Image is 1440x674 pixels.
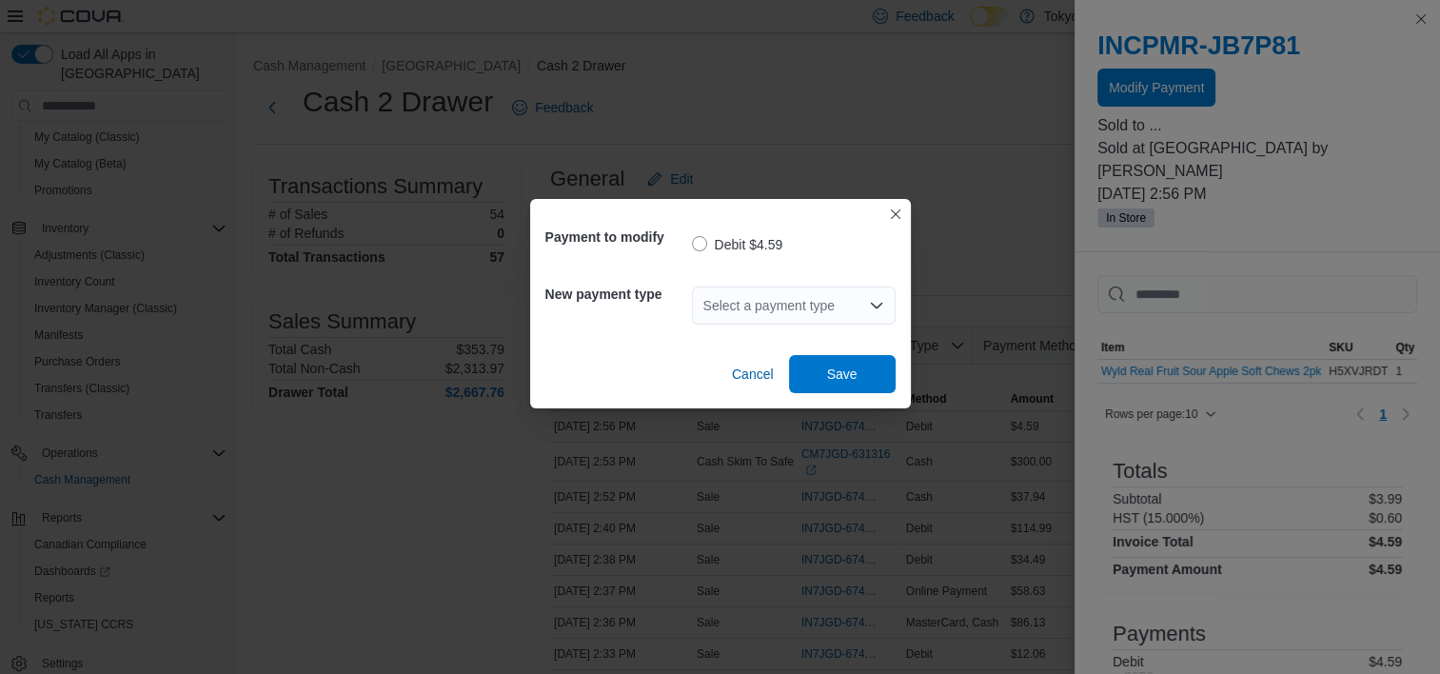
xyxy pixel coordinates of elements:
span: Save [827,365,858,384]
h5: Payment to modify [545,218,688,256]
label: Debit $4.59 [692,233,783,256]
button: Save [789,355,896,393]
button: Cancel [724,355,781,393]
button: Open list of options [869,298,884,313]
span: Cancel [732,365,774,384]
button: Closes this modal window [884,203,907,226]
h5: New payment type [545,275,688,313]
input: Accessible screen reader label [703,294,705,317]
